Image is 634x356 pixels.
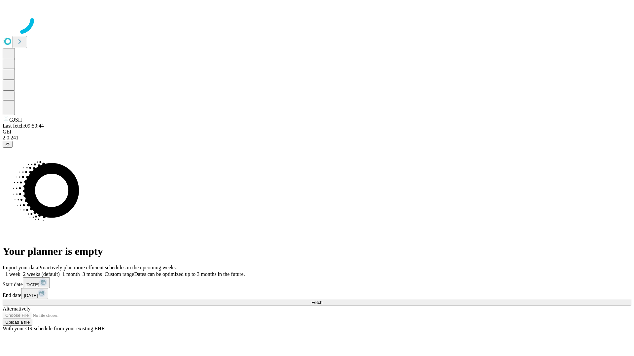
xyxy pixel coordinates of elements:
[62,271,80,277] span: 1 month
[3,129,631,135] div: GEI
[3,123,44,129] span: Last fetch: 09:50:44
[105,271,134,277] span: Custom range
[5,271,20,277] span: 1 week
[21,288,48,299] button: [DATE]
[134,271,245,277] span: Dates can be optimized up to 3 months in the future.
[3,319,32,326] button: Upload a file
[25,282,39,287] span: [DATE]
[3,299,631,306] button: Fetch
[38,265,177,270] span: Proactively plan more efficient schedules in the upcoming weeks.
[3,245,631,257] h1: Your planner is empty
[3,265,38,270] span: Import your data
[311,300,322,305] span: Fetch
[3,326,105,331] span: With your OR schedule from your existing EHR
[3,141,13,148] button: @
[3,135,631,141] div: 2.0.241
[3,306,30,311] span: Alternatively
[5,142,10,147] span: @
[23,271,60,277] span: 2 weeks (default)
[83,271,102,277] span: 3 months
[3,277,631,288] div: Start date
[9,117,22,123] span: GJSH
[23,277,50,288] button: [DATE]
[3,288,631,299] div: End date
[24,293,38,298] span: [DATE]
